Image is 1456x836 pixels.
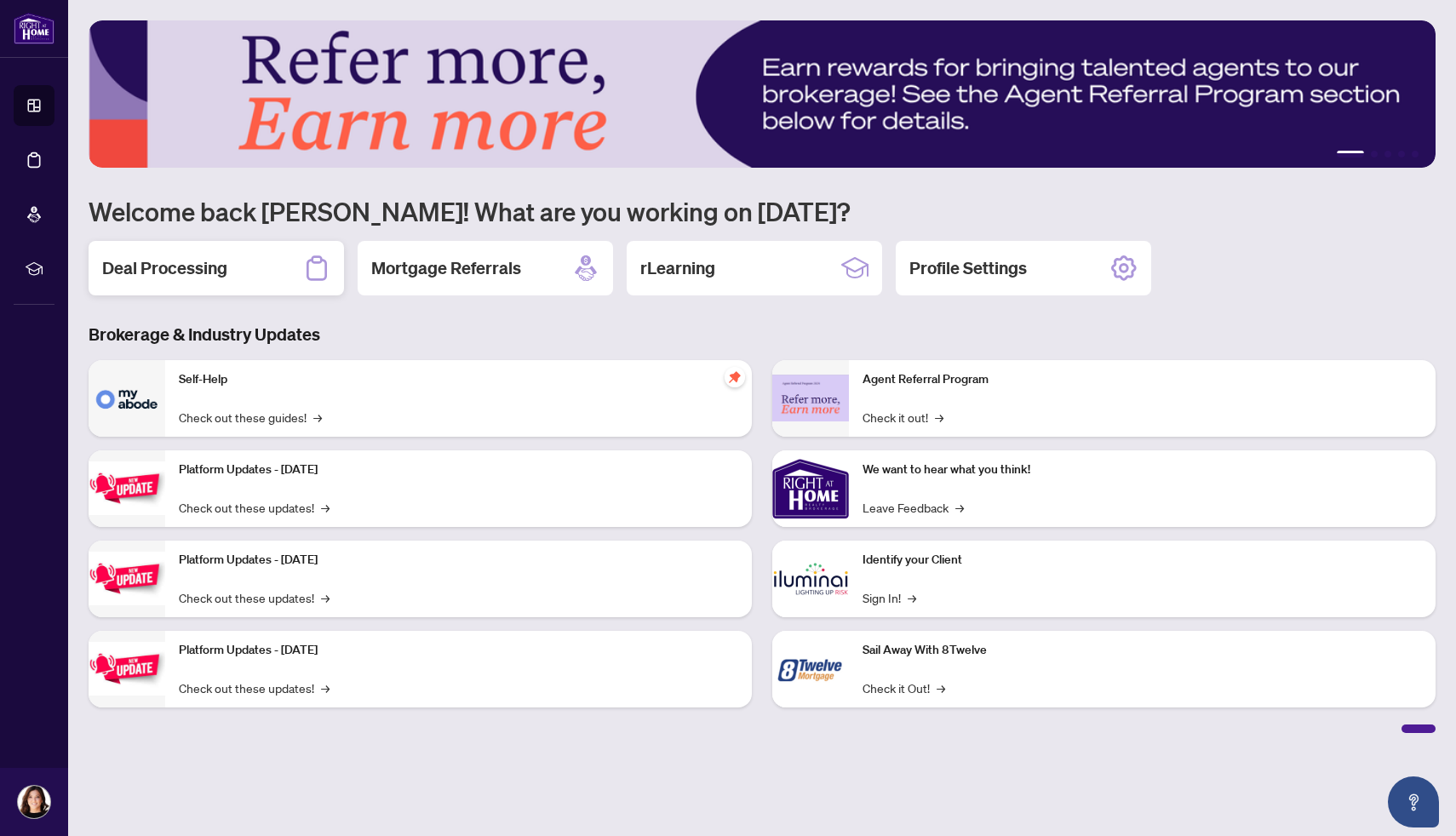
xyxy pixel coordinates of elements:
[321,588,330,607] span: →
[179,408,322,427] a: Check out these guides!→
[89,360,165,437] img: Self-Help
[14,13,54,44] img: logo
[863,679,945,697] a: Check it Out!→
[179,370,738,389] p: Self-Help
[89,461,165,515] img: Platform Updates - July 21, 2025
[89,323,1436,346] h3: Brokerage & Industry Updates
[179,461,738,479] p: Platform Updates - [DATE]
[909,256,1027,280] h2: Profile Settings
[1412,151,1419,157] button: 5
[1337,151,1364,157] button: 1
[725,367,745,387] span: pushpin
[89,20,1436,168] img: Slide 0
[863,370,1422,389] p: Agent Referral Program
[863,461,1422,479] p: We want to hear what you think!
[1384,151,1391,157] button: 3
[102,256,227,280] h2: Deal Processing
[179,641,738,660] p: Platform Updates - [DATE]
[1398,151,1405,157] button: 4
[179,679,330,697] a: Check out these updates!→
[179,498,330,517] a: Check out these updates!→
[863,641,1422,660] p: Sail Away With 8Twelve
[863,498,964,517] a: Leave Feedback→
[1388,776,1439,827] button: Open asap
[18,786,50,818] img: Profile Icon
[772,631,849,707] img: Sail Away With 8Twelve
[371,256,521,280] h2: Mortgage Referrals
[772,450,849,527] img: We want to hear what you think!
[321,498,330,517] span: →
[179,551,738,570] p: Platform Updates - [DATE]
[179,588,330,607] a: Check out these updates!→
[863,551,1422,570] p: Identify your Client
[313,408,322,427] span: →
[863,588,916,607] a: Sign In!→
[908,588,916,607] span: →
[863,408,943,427] a: Check it out!→
[772,375,849,421] img: Agent Referral Program
[321,679,330,697] span: →
[772,541,849,617] img: Identify your Client
[937,679,945,697] span: →
[89,642,165,696] img: Platform Updates - June 23, 2025
[955,498,964,517] span: →
[89,195,1436,227] h1: Welcome back [PERSON_NAME]! What are you working on [DATE]?
[89,552,165,605] img: Platform Updates - July 8, 2025
[640,256,715,280] h2: rLearning
[935,408,943,427] span: →
[1371,151,1378,157] button: 2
